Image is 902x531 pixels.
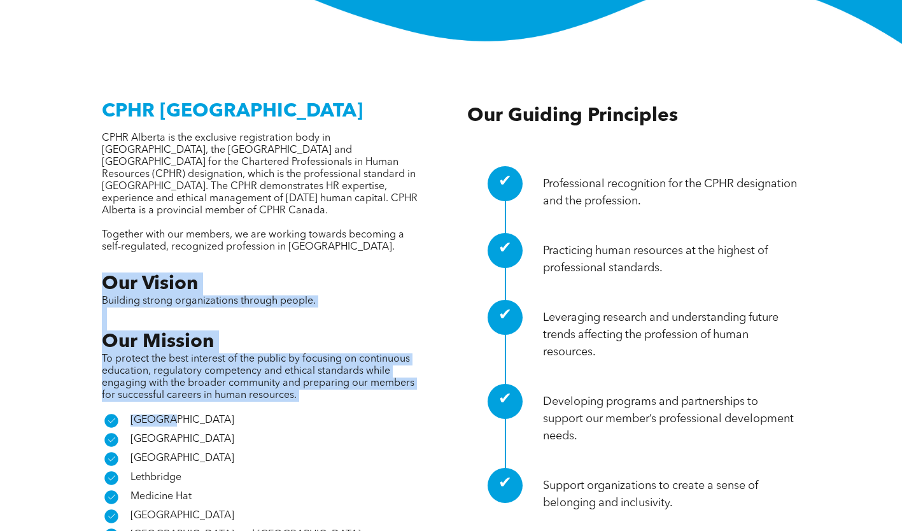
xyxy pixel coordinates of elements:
[488,166,523,201] div: ✔
[543,478,801,512] p: Support organizations to create a sense of belonging and inclusivity.
[130,415,234,425] span: [GEOGRAPHIC_DATA]
[102,274,198,294] span: Our Vision
[488,300,523,335] div: ✔
[543,309,801,361] p: Leveraging research and understanding future trends affecting the profession of human resources.
[102,296,316,306] span: Building strong organizations through people.
[488,384,523,419] div: ✔
[488,468,523,503] div: ✔
[102,332,214,351] span: Our Mission
[130,472,181,483] span: Lethbridge
[488,233,523,268] div: ✔
[130,453,234,464] span: [GEOGRAPHIC_DATA]
[102,133,418,216] span: CPHR Alberta is the exclusive registration body in [GEOGRAPHIC_DATA], the [GEOGRAPHIC_DATA] and [...
[543,176,801,210] p: Professional recognition for the CPHR designation and the profession.
[130,511,234,521] span: [GEOGRAPHIC_DATA]
[102,354,414,400] span: To protect the best interest of the public by focusing on continuous education, regulatory compet...
[543,393,801,445] p: Developing programs and partnerships to support our member’s professional development needs.
[102,102,363,121] span: CPHR [GEOGRAPHIC_DATA]
[130,492,192,502] span: Medicine Hat
[130,434,234,444] span: [GEOGRAPHIC_DATA]
[102,230,404,252] span: Together with our members, we are working towards becoming a self-regulated, recognized professio...
[543,243,801,277] p: Practicing human resources at the highest of professional standards.
[467,106,678,125] span: Our Guiding Principles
